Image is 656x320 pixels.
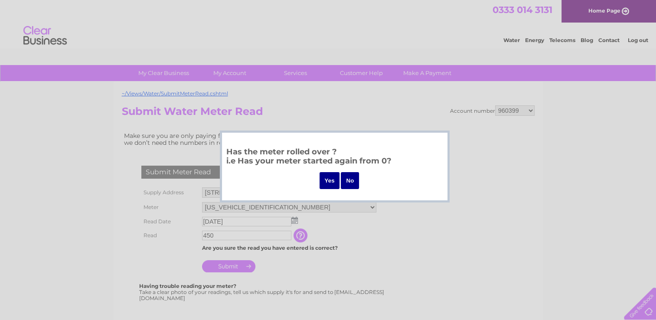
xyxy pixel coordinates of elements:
img: logo.png [23,23,67,49]
input: No [341,172,359,189]
a: Telecoms [549,37,575,43]
a: Log out [627,37,648,43]
a: 0333 014 3131 [493,4,552,15]
a: Blog [581,37,593,43]
input: Yes [320,172,340,189]
a: Contact [598,37,620,43]
div: Clear Business is a trading name of Verastar Limited (registered in [GEOGRAPHIC_DATA] No. 3667643... [124,5,533,42]
a: Energy [525,37,544,43]
a: Water [503,37,520,43]
h3: Has the meter rolled over ? i.e Has your meter started again from 0? [226,146,443,170]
